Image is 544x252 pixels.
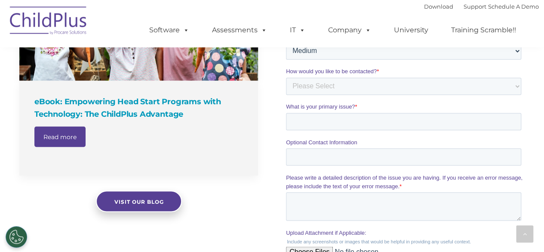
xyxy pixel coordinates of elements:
a: Training Scramble!! [443,22,525,39]
img: ChildPlus by Procare Solutions [6,0,92,44]
a: Read more [34,126,86,147]
a: Company [320,22,380,39]
span: Visit our blog [114,198,163,205]
h4: eBook: Empowering Head Start Programs with Technology: The ChildPlus Advantage [34,96,245,120]
a: Schedule A Demo [488,3,539,10]
font: | [424,3,539,10]
a: Download [424,3,453,10]
a: Support [464,3,486,10]
a: IT [281,22,314,39]
a: Visit our blog [96,190,182,212]
a: University [385,22,437,39]
a: Assessments [203,22,276,39]
a: Software [141,22,198,39]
